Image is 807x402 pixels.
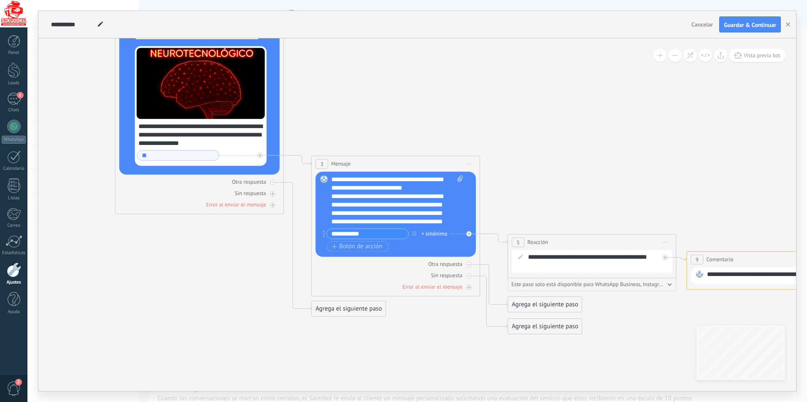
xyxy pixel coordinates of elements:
div: Correo [2,223,26,228]
div: Agrega el siguiente paso [508,319,582,333]
button: Guardar & Continuar [719,16,781,32]
div: Ajustes [2,280,26,285]
div: Panel [2,50,26,56]
button: Vista previa bot [729,49,785,62]
div: Error al enviar el mensaje [206,201,266,208]
span: 5 [517,239,520,246]
div: Chats [2,107,26,113]
div: + sinónimo [422,230,447,238]
div: Calendario [2,166,26,172]
span: 2 [15,379,22,386]
span: 1 [17,92,24,99]
button: Botón de acción [327,241,389,252]
div: Agrega el siguiente paso [312,302,386,316]
div: Ayuda [2,309,26,315]
div: WhatsApp [2,136,26,144]
div: Sin respuesta [235,190,266,197]
span: Botón de acción [332,243,383,250]
button: Cancelar [688,18,716,31]
div: Leads [2,80,26,86]
img: 20ccd612-6dd9-421f-844d-3817bff10c1f [137,48,265,119]
div: Listas [2,196,26,201]
span: Mensaje [331,160,351,168]
span: Reacción [528,238,548,246]
span: 3 [320,161,323,168]
div: Error al enviar el mensaje [402,283,462,290]
div: Otra respuesta [232,178,266,185]
span: Este paso solo está disponible para WhatsApp Business, Instagram y Telegram [512,281,666,287]
div: Otra respuesta [428,260,462,268]
span: Cancelar [691,21,713,28]
div: Sin respuesta [431,272,462,279]
div: Agrega el siguiente paso [508,297,582,311]
span: 9 [696,256,699,263]
div: Estadísticas [2,250,26,256]
span: Comentario [707,255,734,263]
span: Guardar & Continuar [724,22,776,28]
span: Vista previa bot [744,52,780,59]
